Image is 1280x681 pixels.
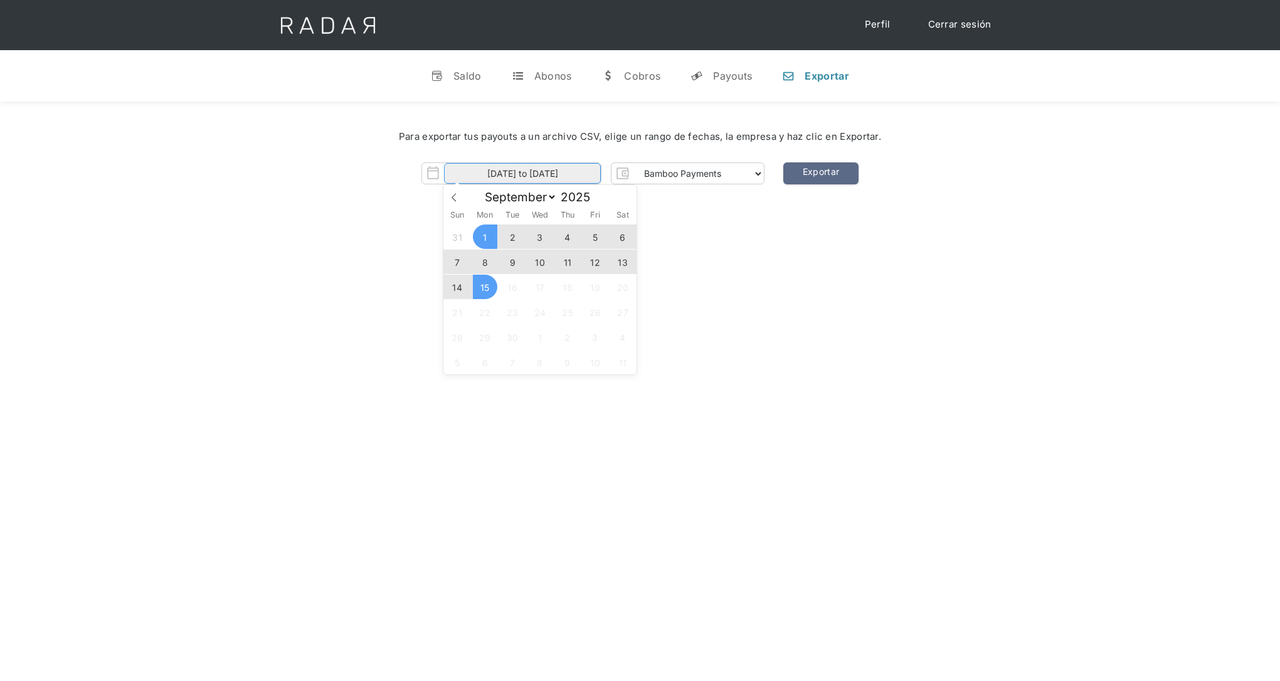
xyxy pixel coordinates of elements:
span: September 17, 2025 [528,275,553,299]
span: Sat [609,211,637,219]
span: September 30, 2025 [500,325,525,349]
span: September 10, 2025 [528,250,553,274]
span: Wed [526,211,554,219]
span: September 27, 2025 [611,300,635,324]
a: Cerrar sesión [916,13,1004,37]
span: September 2, 2025 [500,224,525,249]
span: September 18, 2025 [556,275,580,299]
span: September 6, 2025 [611,224,635,249]
span: September 1, 2025 [473,224,497,249]
div: n [782,70,795,82]
span: Sun [443,211,471,219]
span: September 5, 2025 [583,224,608,249]
span: September 29, 2025 [473,325,497,349]
span: September 15, 2025 [473,275,497,299]
div: Saldo [453,70,482,82]
span: August 31, 2025 [445,224,470,249]
div: t [512,70,524,82]
span: September 9, 2025 [500,250,525,274]
span: September 23, 2025 [500,300,525,324]
div: v [431,70,443,82]
select: Month [479,189,557,205]
span: September 26, 2025 [583,300,608,324]
span: October 1, 2025 [528,325,553,349]
a: Perfil [852,13,903,37]
span: October 2, 2025 [556,325,580,349]
input: Year [557,190,602,204]
div: Payouts [713,70,752,82]
div: Exportar [805,70,849,82]
span: September 19, 2025 [583,275,608,299]
span: September 20, 2025 [611,275,635,299]
span: September 21, 2025 [445,300,470,324]
span: October 6, 2025 [473,350,497,374]
div: Cobros [624,70,660,82]
div: Para exportar tus payouts a un archivo CSV, elige un rango de fechas, la empresa y haz clic en Ex... [38,130,1242,144]
span: October 7, 2025 [500,350,525,374]
span: Thu [554,211,581,219]
div: Abonos [534,70,572,82]
form: Form [421,162,764,184]
span: September 24, 2025 [528,300,553,324]
span: Mon [471,211,499,219]
span: September 7, 2025 [445,250,470,274]
span: September 22, 2025 [473,300,497,324]
span: Tue [499,211,526,219]
span: October 9, 2025 [556,350,580,374]
span: September 16, 2025 [500,275,525,299]
span: September 4, 2025 [556,224,580,249]
span: September 13, 2025 [611,250,635,274]
span: September 3, 2025 [528,224,553,249]
a: Exportar [783,162,859,184]
span: October 11, 2025 [611,350,635,374]
span: October 10, 2025 [583,350,608,374]
span: September 14, 2025 [445,275,470,299]
span: October 3, 2025 [583,325,608,349]
span: September 28, 2025 [445,325,470,349]
div: w [601,70,614,82]
span: October 5, 2025 [445,350,470,374]
span: September 12, 2025 [583,250,608,274]
div: y [690,70,703,82]
span: October 4, 2025 [611,325,635,349]
span: September 11, 2025 [556,250,580,274]
span: September 8, 2025 [473,250,497,274]
span: Fri [581,211,609,219]
span: September 25, 2025 [556,300,580,324]
span: October 8, 2025 [528,350,553,374]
